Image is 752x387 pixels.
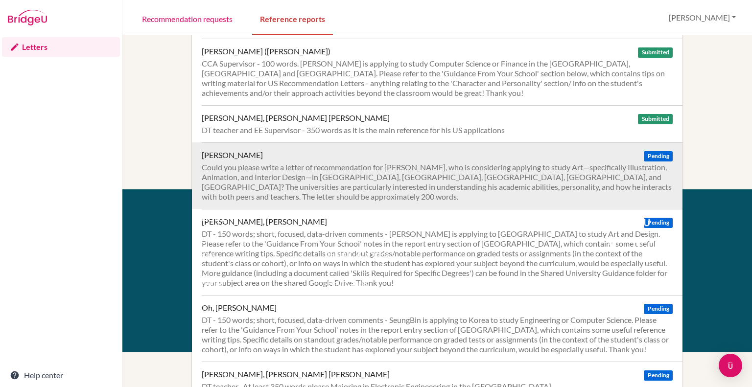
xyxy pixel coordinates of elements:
[202,105,682,142] a: [PERSON_NAME], [PERSON_NAME] [PERSON_NAME] Submitted DT teacher and EE Supervisor - 350 words as ...
[202,295,682,362] a: Oh, [PERSON_NAME] Pending DT - 150 words; short, focused, data-driven comments - SeungBin is appl...
[202,209,682,295] a: [PERSON_NAME], [PERSON_NAME] Pending DT - 150 words; short, focused, data-driven comments - [PERS...
[202,125,673,135] div: DT teacher and EE Supervisor - 350 words as it is the main reference for his US applications
[252,1,333,35] a: Reference reports
[202,150,263,160] div: [PERSON_NAME]
[638,114,672,124] span: Submitted
[202,315,673,354] div: DT - 150 words; short, focused, data-driven comments - SeungBin is applying to Korea to study Eng...
[196,264,221,273] a: Privacy
[644,370,672,381] span: Pending
[202,369,390,379] div: [PERSON_NAME], [PERSON_NAME] [PERSON_NAME]
[328,278,369,288] a: Help Center
[664,8,740,27] button: [PERSON_NAME]
[638,47,672,58] span: Submitted
[328,235,393,273] a: Email us at [EMAIL_ADDRESS][DOMAIN_NAME]
[202,39,682,105] a: [PERSON_NAME] ([PERSON_NAME]) Submitted CCA Supervisor - 100 words. [PERSON_NAME] is applying to ...
[2,365,120,385] a: Help center
[328,213,428,225] div: Support
[196,250,216,259] a: Terms
[196,278,223,288] a: Cookies
[202,142,682,209] a: [PERSON_NAME] Pending Could you please write a letter of recommendation for [PERSON_NAME], who is...
[644,304,672,314] span: Pending
[196,293,262,302] a: Acknowledgements
[611,213,650,229] img: logo_white@2x-f4f0deed5e89b7ecb1c2cc34c3e3d731f90f0f143d5ea2071677605dd97b5244.png
[196,213,305,225] div: About
[2,37,120,57] a: Letters
[8,10,47,25] img: Bridge-U
[644,151,672,161] span: Pending
[202,162,673,202] div: Could you please write a letter of recommendation for [PERSON_NAME], who is considering applying ...
[202,59,673,98] div: CCA Supervisor - 100 words. [PERSON_NAME] is applying to study Computer Science or Finance in the...
[202,113,390,123] div: [PERSON_NAME], [PERSON_NAME] [PERSON_NAME]
[719,354,742,377] div: Open Intercom Messenger
[202,46,330,56] div: [PERSON_NAME] ([PERSON_NAME])
[134,1,240,35] a: Recommendation requests
[196,235,231,244] a: Resources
